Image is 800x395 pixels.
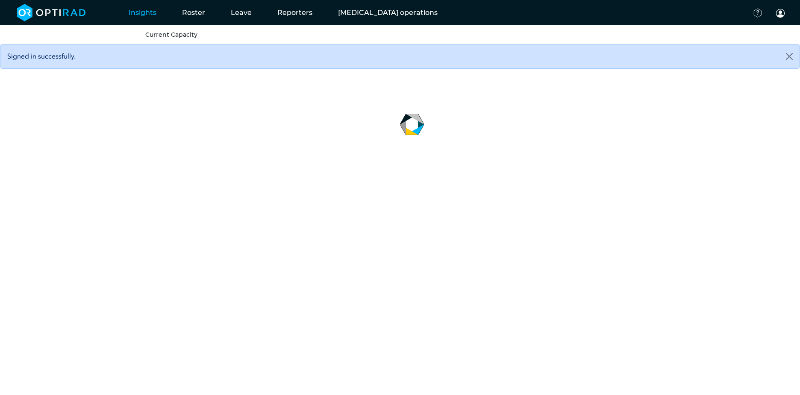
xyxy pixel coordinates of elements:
button: Close [779,44,800,68]
a: Current Capacity [145,31,197,38]
img: brand-opti-rad-logos-blue-and-white-d2f68631ba2948856bd03f2d395fb146ddc8fb01b4b6e9315ea85fa773367... [17,4,86,21]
